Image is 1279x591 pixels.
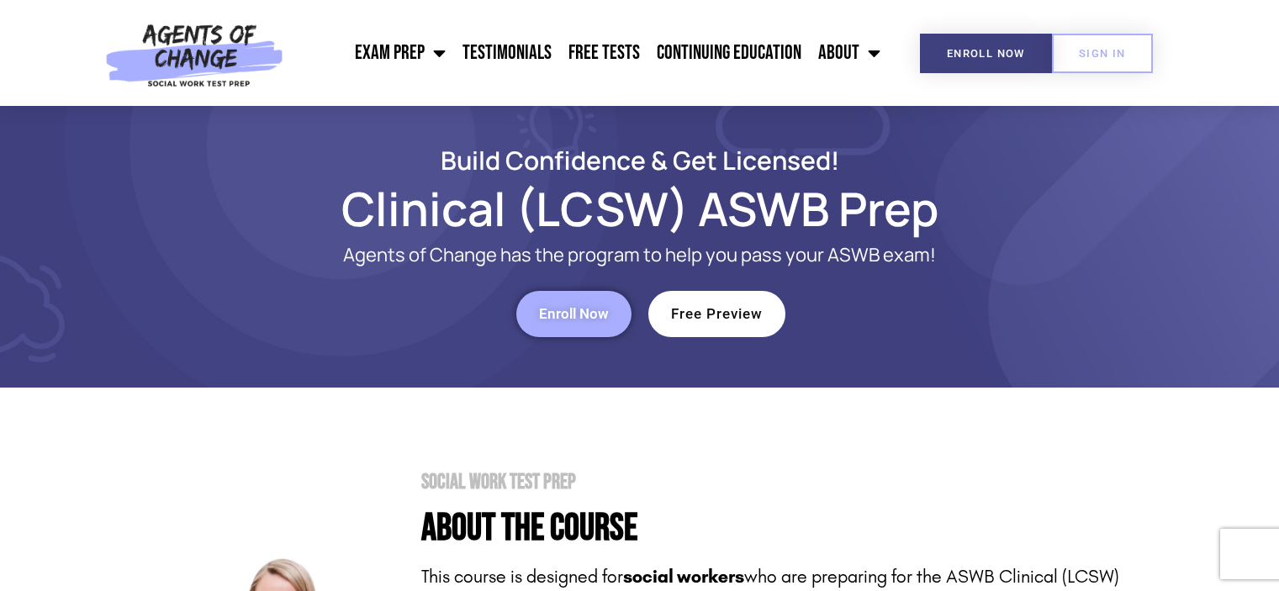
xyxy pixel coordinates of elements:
nav: Menu [292,32,889,74]
span: Enroll Now [539,307,609,321]
span: SIGN IN [1079,48,1126,59]
a: SIGN IN [1052,34,1153,73]
span: Enroll Now [947,48,1025,59]
h1: Clinical (LCSW) ASWB Prep [161,189,1119,228]
a: Free Preview [648,291,785,337]
h2: Build Confidence & Get Licensed! [161,148,1119,172]
strong: social workers [623,566,744,588]
a: Exam Prep [346,32,454,74]
h2: Social Work Test Prep [421,472,1119,493]
p: Agents of Change has the program to help you pass your ASWB exam! [228,245,1052,266]
a: About [810,32,889,74]
span: Free Preview [671,307,763,321]
a: Enroll Now [920,34,1052,73]
a: Enroll Now [516,291,632,337]
a: Free Tests [560,32,648,74]
a: Testimonials [454,32,560,74]
h4: About the Course [421,509,1119,547]
a: Continuing Education [648,32,810,74]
